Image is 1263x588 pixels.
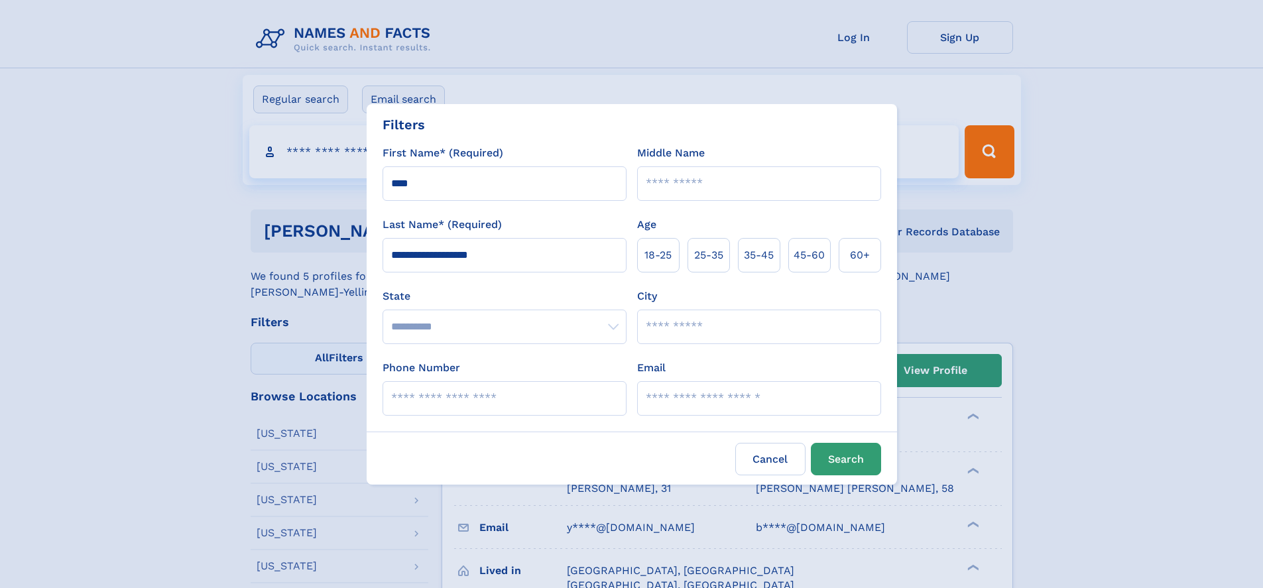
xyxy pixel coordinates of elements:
label: Middle Name [637,145,705,161]
span: 35‑45 [744,247,774,263]
label: Email [637,360,666,376]
label: Last Name* (Required) [383,217,502,233]
span: 60+ [850,247,870,263]
label: Age [637,217,656,233]
div: Filters [383,115,425,135]
button: Search [811,443,881,475]
label: Cancel [735,443,806,475]
label: Phone Number [383,360,460,376]
span: 18‑25 [644,247,672,263]
label: First Name* (Required) [383,145,503,161]
label: City [637,288,657,304]
span: 45‑60 [794,247,825,263]
span: 25‑35 [694,247,723,263]
label: State [383,288,627,304]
